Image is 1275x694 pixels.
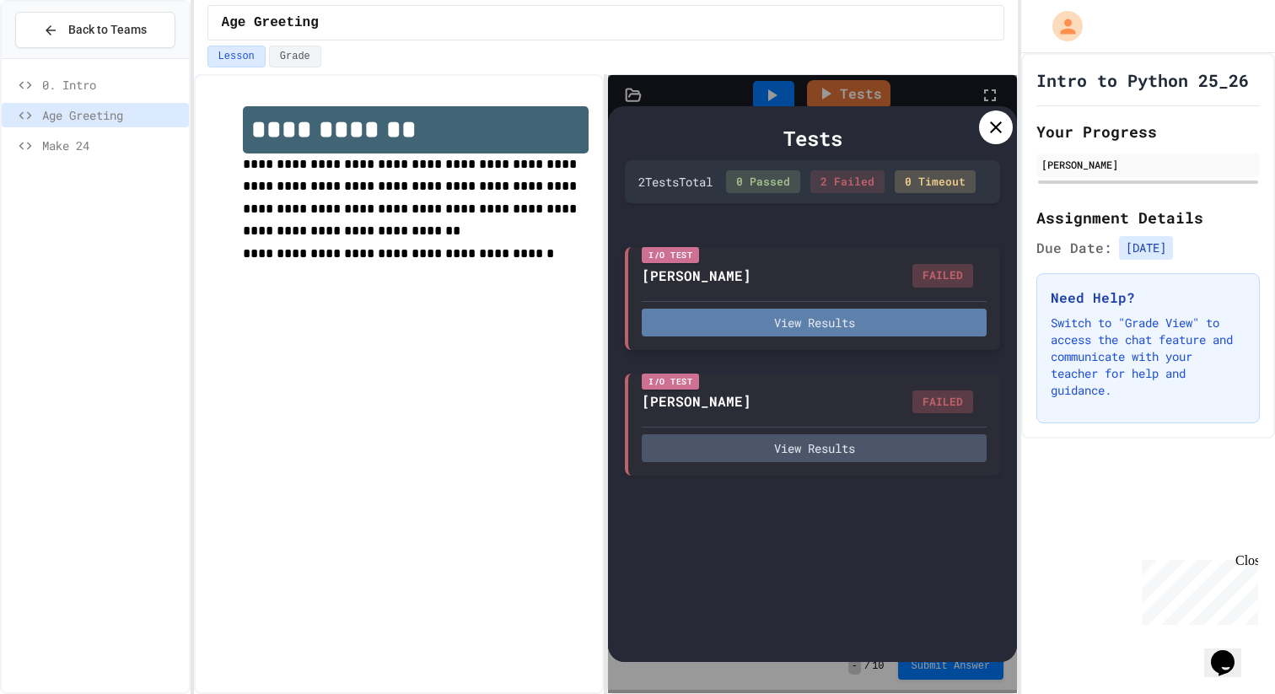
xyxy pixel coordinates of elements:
[1036,68,1249,92] h1: Intro to Python 25_26
[1036,238,1112,258] span: Due Date:
[912,390,973,414] div: FAILED
[207,46,266,67] button: Lesson
[269,46,321,67] button: Grade
[1041,157,1255,172] div: [PERSON_NAME]
[1036,206,1260,229] h2: Assignment Details
[1135,553,1258,625] iframe: chat widget
[1204,627,1258,677] iframe: chat widget
[642,374,699,390] div: I/O Test
[15,12,175,48] button: Back to Teams
[810,170,885,194] div: 2 Failed
[222,13,319,33] span: Age Greeting
[642,266,751,286] div: [PERSON_NAME]
[42,137,182,154] span: Make 24
[42,106,182,124] span: Age Greeting
[1119,236,1173,260] span: [DATE]
[726,170,800,194] div: 0 Passed
[1035,7,1087,46] div: My Account
[42,76,182,94] span: 0. Intro
[912,264,973,288] div: FAILED
[638,173,713,191] div: 2 Test s Total
[642,309,987,336] button: View Results
[1036,120,1260,143] h2: Your Progress
[642,391,751,412] div: [PERSON_NAME]
[7,7,116,107] div: Chat with us now!Close
[1051,315,1245,399] p: Switch to "Grade View" to access the chat feature and communicate with your teacher for help and ...
[642,434,987,462] button: View Results
[1051,288,1245,308] h3: Need Help?
[625,123,1000,153] div: Tests
[68,21,147,39] span: Back to Teams
[642,247,699,263] div: I/O Test
[895,170,976,194] div: 0 Timeout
